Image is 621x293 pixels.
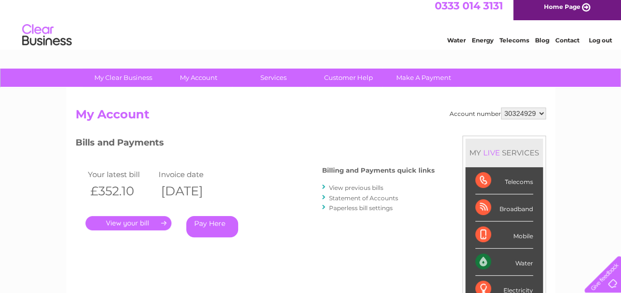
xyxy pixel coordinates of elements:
div: Water [475,249,533,276]
a: Contact [555,42,580,49]
a: Services [233,69,314,87]
th: [DATE] [156,181,227,201]
a: View previous bills [329,184,383,191]
a: Telecoms [499,42,529,49]
div: Account number [450,108,546,119]
a: . [85,216,171,230]
td: Your latest bill [85,168,157,181]
a: Log out [588,42,612,49]
a: Pay Here [186,216,238,237]
h4: Billing and Payments quick links [322,167,435,174]
div: LIVE [481,148,502,157]
a: Statement of Accounts [329,194,398,202]
th: £352.10 [85,181,157,201]
a: 0333 014 3131 [435,5,503,17]
img: logo.png [22,26,72,56]
a: My Clear Business [83,69,164,87]
div: Broadband [475,194,533,221]
h2: My Account [76,108,546,126]
div: MY SERVICES [465,139,543,167]
a: Energy [472,42,494,49]
div: Telecoms [475,167,533,194]
a: My Account [158,69,239,87]
a: Water [447,42,466,49]
a: Make A Payment [383,69,464,87]
div: Clear Business is a trading name of Verastar Limited (registered in [GEOGRAPHIC_DATA] No. 3667643... [78,5,544,48]
h3: Bills and Payments [76,136,435,153]
a: Paperless bill settings [329,204,393,212]
a: Blog [535,42,549,49]
td: Invoice date [156,168,227,181]
div: Mobile [475,221,533,249]
a: Customer Help [308,69,389,87]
